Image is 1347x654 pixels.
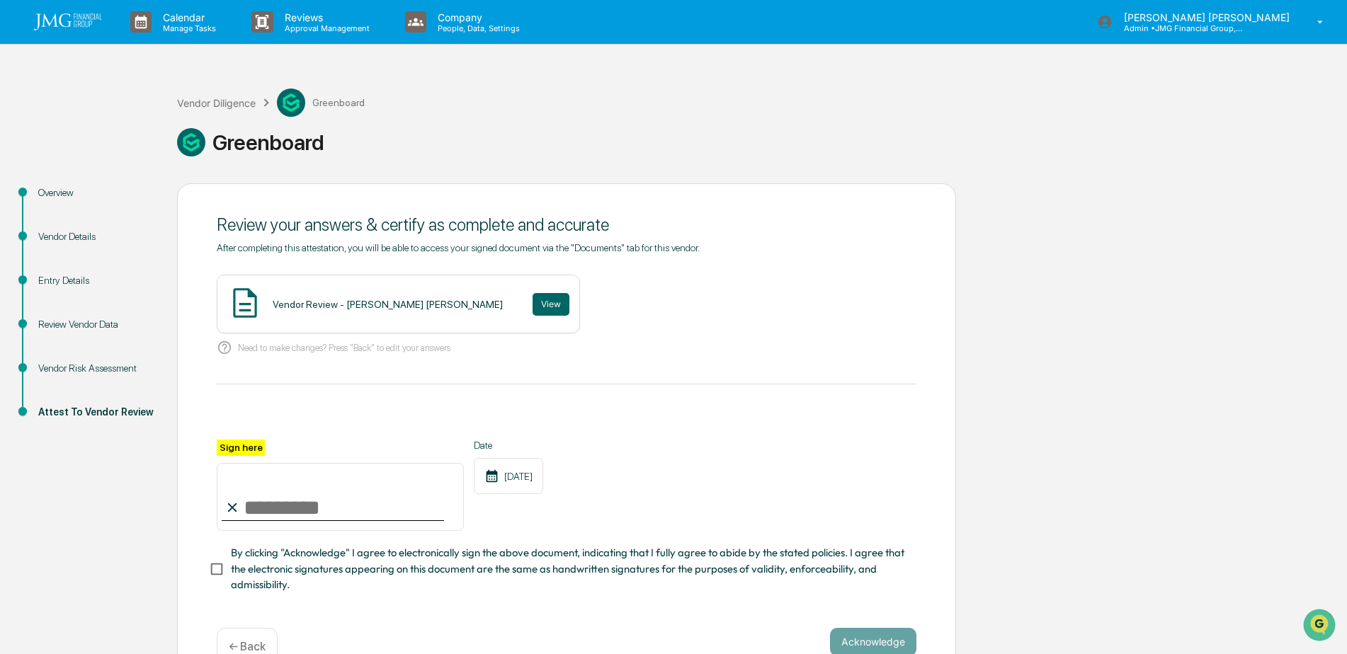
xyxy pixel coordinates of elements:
[152,23,223,33] p: Manage Tasks
[191,231,195,242] span: •
[198,231,227,242] span: [DATE]
[152,11,223,23] p: Calendar
[14,30,258,52] p: How can we help?
[8,311,95,336] a: 🔎Data Lookup
[273,299,503,310] div: Vendor Review - [PERSON_NAME] [PERSON_NAME]
[28,193,40,205] img: 1746055101610-c473b297-6a78-478c-a979-82029cc54cd1
[14,157,95,168] div: Past conversations
[38,317,154,332] div: Review Vendor Data
[38,229,154,244] div: Vendor Details
[14,179,37,202] img: Jack Rasmussen
[231,545,905,592] span: By clicking "Acknowledge" I agree to electronically sign the above document, indicating that I fu...
[474,440,543,451] label: Date
[28,289,91,304] span: Preclearance
[8,284,97,309] a: 🖐️Preclearance
[14,217,37,240] img: Steve.Lennart
[426,11,527,23] p: Company
[30,108,55,134] img: 4531339965365_218c74b014194aa58b9b_72.jpg
[177,128,1340,156] div: Greenboard
[220,154,258,171] button: See all
[273,11,377,23] p: Reviews
[44,193,115,204] span: [PERSON_NAME]
[118,193,123,204] span: •
[64,122,195,134] div: We're available if you need us!
[38,273,154,288] div: Entry Details
[273,23,377,33] p: Approval Management
[426,23,527,33] p: People, Data, Settings
[177,128,205,156] img: Vendor Logo
[277,88,365,117] div: Greenboard
[217,214,916,235] div: Review your answers & certify as complete and accurate
[1113,23,1244,33] p: Admin • JMG Financial Group, Ltd.
[277,88,305,117] img: Vendor Logo
[38,405,154,420] div: Attest To Vendor Review
[14,108,40,134] img: 1746055101610-c473b297-6a78-478c-a979-82029cc54cd1
[117,289,176,304] span: Attestations
[14,318,25,329] div: 🔎
[103,291,114,302] div: 🗄️
[64,108,232,122] div: Start new chat
[229,640,266,653] p: ← Back
[14,291,25,302] div: 🖐️
[38,361,154,376] div: Vendor Risk Assessment
[241,113,258,130] button: Start new chat
[238,343,450,353] p: Need to make changes? Press "Back" to edit your answers
[100,350,171,362] a: Powered byPylon
[227,285,263,321] img: Document Icon
[474,458,543,494] div: [DATE]
[34,13,102,30] img: logo
[97,284,181,309] a: 🗄️Attestations
[217,242,700,253] span: After completing this attestation, you will be able to access your signed document via the "Docum...
[38,185,154,200] div: Overview
[1113,11,1297,23] p: [PERSON_NAME] [PERSON_NAME]
[125,193,166,204] span: 11:51 AM
[44,231,188,242] span: [PERSON_NAME].[PERSON_NAME]
[533,293,569,316] button: View
[1302,607,1340,646] iframe: Open customer support
[217,440,265,456] label: Sign here
[141,351,171,362] span: Pylon
[177,97,256,109] div: Vendor Diligence
[28,316,89,331] span: Data Lookup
